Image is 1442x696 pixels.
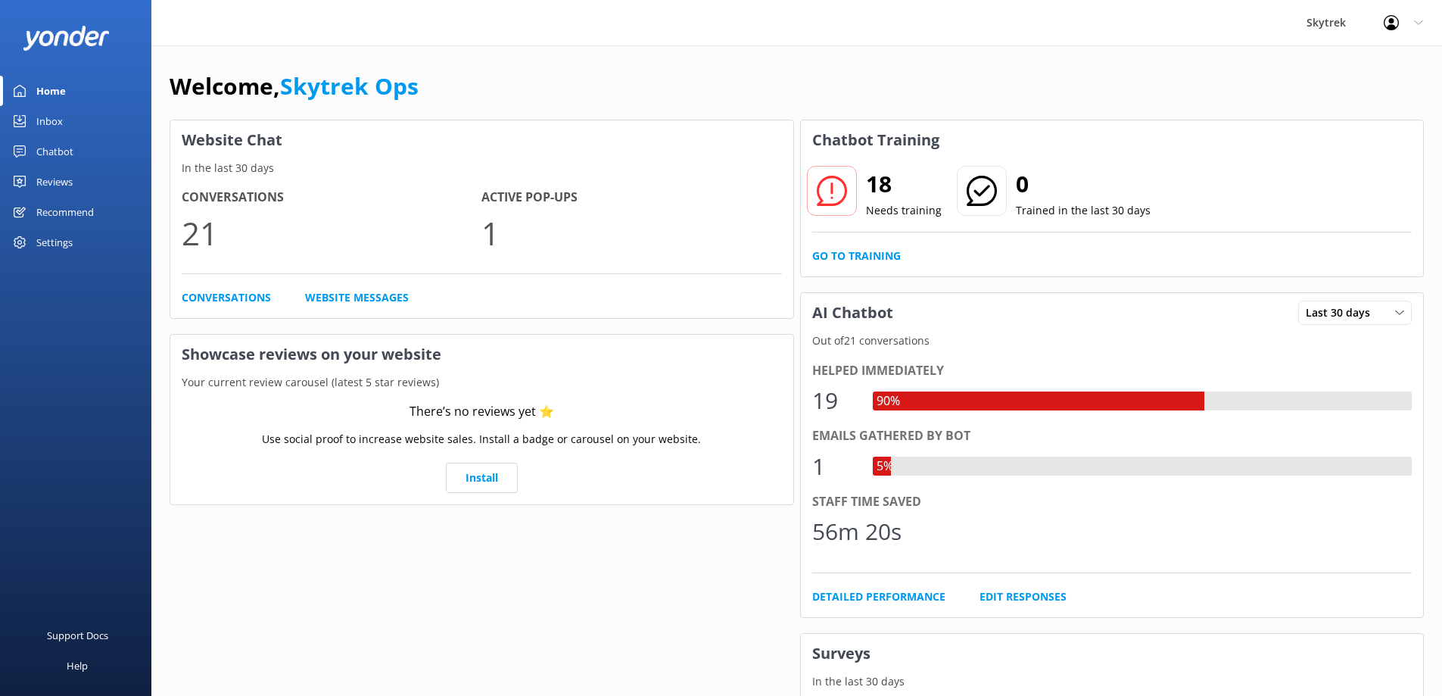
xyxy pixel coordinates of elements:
p: Out of 21 conversations [801,332,1424,349]
div: Chatbot [36,136,73,167]
p: In the last 30 days [801,673,1424,690]
div: 5% [873,457,897,476]
p: 1 [481,208,781,258]
h4: Active Pop-ups [481,188,781,208]
p: Use social proof to increase website sales. Install a badge or carousel on your website. [262,431,701,448]
a: Detailed Performance [812,588,945,605]
div: Support Docs [47,620,108,651]
a: Go to Training [812,248,901,264]
img: yonder-white-logo.png [23,26,110,51]
a: Conversations [182,289,271,306]
p: Needs training [866,202,942,219]
h3: Chatbot Training [801,120,951,160]
a: Install [446,463,518,493]
h3: Website Chat [170,120,793,160]
p: Your current review carousel (latest 5 star reviews) [170,374,793,391]
h2: 0 [1016,166,1151,202]
p: Trained in the last 30 days [1016,202,1151,219]
div: Reviews [36,167,73,197]
h2: 18 [866,166,942,202]
div: There’s no reviews yet ⭐ [410,402,554,422]
span: Last 30 days [1306,304,1379,321]
div: 19 [812,382,858,419]
div: Settings [36,227,73,257]
div: Staff time saved [812,492,1412,512]
p: 21 [182,208,481,258]
div: Home [36,76,66,106]
div: Help [67,651,88,681]
h3: AI Chatbot [801,293,905,332]
a: Edit Responses [980,588,1067,605]
div: 90% [873,392,904,411]
h3: Showcase reviews on your website [170,335,793,374]
h3: Surveys [801,634,1424,673]
div: Inbox [36,106,63,136]
div: Recommend [36,197,94,227]
a: Website Messages [305,289,409,306]
p: In the last 30 days [170,160,793,176]
div: 1 [812,448,858,485]
div: 56m 20s [812,513,902,550]
div: Emails gathered by bot [812,426,1412,446]
h1: Welcome, [170,68,419,105]
h4: Conversations [182,188,481,208]
a: Skytrek Ops [280,70,419,101]
div: Helped immediately [812,361,1412,381]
